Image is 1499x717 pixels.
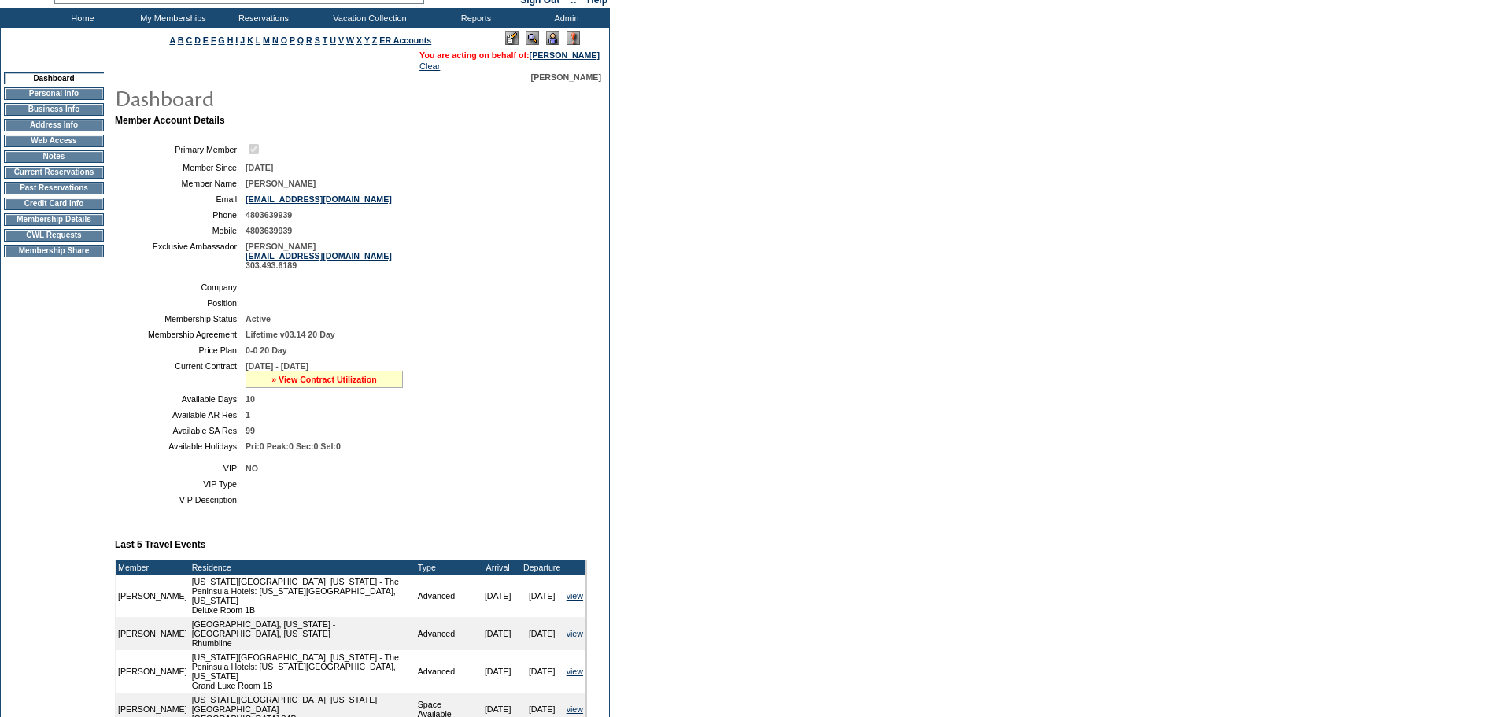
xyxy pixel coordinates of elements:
img: Impersonate [546,31,559,45]
td: Personal Info [4,87,104,100]
b: Member Account Details [115,115,225,126]
img: pgTtlDashboard.gif [114,82,429,113]
img: Edit Mode [505,31,519,45]
span: You are acting on behalf of: [419,50,600,60]
td: [GEOGRAPHIC_DATA], [US_STATE] - [GEOGRAPHIC_DATA], [US_STATE] Rhumbline [190,617,415,650]
td: Admin [519,8,610,28]
td: Reservations [216,8,307,28]
a: [PERSON_NAME] [530,50,600,60]
a: H [227,35,234,45]
a: P [290,35,295,45]
a: [EMAIL_ADDRESS][DOMAIN_NAME] [246,251,392,261]
a: N [272,35,279,45]
a: K [247,35,253,45]
td: Address Info [4,119,104,131]
a: S [315,35,320,45]
img: Log Concern/Member Elevation [567,31,580,45]
td: Member [116,560,190,575]
td: Dashboard [4,72,104,84]
a: A [170,35,175,45]
td: Membership Details [4,213,104,226]
a: view [567,591,583,601]
td: Membership Status: [121,314,239,323]
td: Available Holidays: [121,442,239,451]
td: [PERSON_NAME] [116,650,190,693]
a: U [330,35,336,45]
a: E [203,35,209,45]
td: Email: [121,194,239,204]
img: View Mode [526,31,539,45]
td: Advanced [415,617,476,650]
a: J [240,35,245,45]
a: view [567,667,583,676]
td: Membership Agreement: [121,330,239,339]
a: V [338,35,344,45]
td: Home [35,8,126,28]
span: 4803639939 [246,210,292,220]
a: B [178,35,184,45]
td: [DATE] [476,617,520,650]
span: 1 [246,410,250,419]
td: Web Access [4,135,104,147]
td: [PERSON_NAME] [116,575,190,617]
td: Available AR Res: [121,410,239,419]
a: view [567,704,583,714]
a: G [218,35,224,45]
td: Business Info [4,103,104,116]
td: Residence [190,560,415,575]
span: 0-0 20 Day [246,346,287,355]
span: [PERSON_NAME] [531,72,601,82]
td: [PERSON_NAME] [116,617,190,650]
td: CWL Requests [4,229,104,242]
a: I [235,35,238,45]
a: M [263,35,270,45]
a: [EMAIL_ADDRESS][DOMAIN_NAME] [246,194,392,204]
a: Y [364,35,370,45]
td: [DATE] [476,650,520,693]
span: [DATE] - [DATE] [246,361,308,371]
a: R [306,35,312,45]
a: W [346,35,354,45]
span: NO [246,464,258,473]
td: [DATE] [520,575,564,617]
a: ER Accounts [379,35,431,45]
span: [DATE] [246,163,273,172]
td: Notes [4,150,104,163]
td: Member Since: [121,163,239,172]
a: T [323,35,328,45]
td: [DATE] [520,617,564,650]
span: Pri:0 Peak:0 Sec:0 Sel:0 [246,442,341,451]
span: Lifetime v03.14 20 Day [246,330,335,339]
td: Reports [429,8,519,28]
a: » View Contract Utilization [271,375,377,384]
td: Company: [121,283,239,292]
td: Member Name: [121,179,239,188]
td: Type [415,560,476,575]
td: Advanced [415,575,476,617]
span: [PERSON_NAME] [246,179,316,188]
td: VIP: [121,464,239,473]
b: Last 5 Travel Events [115,539,205,550]
span: [PERSON_NAME] 303.493.6189 [246,242,392,270]
a: view [567,629,583,638]
td: Mobile: [121,226,239,235]
span: 99 [246,426,255,435]
td: Departure [520,560,564,575]
td: VIP Description: [121,495,239,504]
td: Primary Member: [121,142,239,157]
td: Phone: [121,210,239,220]
a: Clear [419,61,440,71]
td: [DATE] [520,650,564,693]
a: Q [297,35,304,45]
a: O [281,35,287,45]
td: My Memberships [126,8,216,28]
td: Current Reservations [4,166,104,179]
a: L [256,35,260,45]
a: Z [372,35,378,45]
a: X [356,35,362,45]
td: Available Days: [121,394,239,404]
span: 4803639939 [246,226,292,235]
td: [US_STATE][GEOGRAPHIC_DATA], [US_STATE] - The Peninsula Hotels: [US_STATE][GEOGRAPHIC_DATA], [US_... [190,575,415,617]
td: Exclusive Ambassador: [121,242,239,270]
td: [DATE] [476,575,520,617]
